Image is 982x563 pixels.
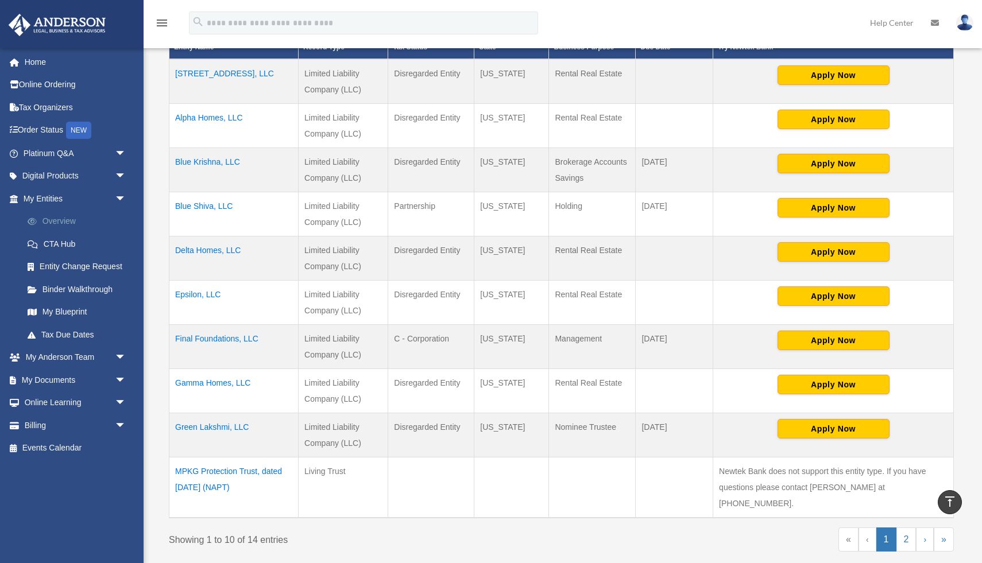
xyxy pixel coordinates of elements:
[388,104,474,148] td: Disregarded Entity
[8,346,144,369] a: My Anderson Teamarrow_drop_down
[169,59,299,104] td: [STREET_ADDRESS], LLC
[155,16,169,30] i: menu
[299,457,388,518] td: Living Trust
[549,236,636,281] td: Rental Real Estate
[474,236,549,281] td: [US_STATE]
[778,154,890,173] button: Apply Now
[16,278,144,301] a: Binder Walkthrough
[299,236,388,281] td: Limited Liability Company (LLC)
[8,51,144,73] a: Home
[169,413,299,457] td: Green Lakshmi, LLC
[636,192,713,236] td: [DATE]
[16,210,144,233] a: Overview
[299,104,388,148] td: Limited Liability Company (LLC)
[8,73,144,96] a: Online Ordering
[549,413,636,457] td: Nominee Trustee
[549,59,636,104] td: Rental Real Estate
[388,236,474,281] td: Disregarded Entity
[778,331,890,350] button: Apply Now
[474,104,549,148] td: [US_STATE]
[859,527,876,552] a: Previous
[299,148,388,192] td: Limited Liability Company (LLC)
[956,14,973,31] img: User Pic
[388,59,474,104] td: Disregarded Entity
[388,325,474,369] td: C - Corporation
[778,65,890,85] button: Apply Now
[474,325,549,369] td: [US_STATE]
[938,490,962,514] a: vertical_align_top
[115,391,138,415] span: arrow_drop_down
[636,148,713,192] td: [DATE]
[778,242,890,262] button: Apply Now
[115,165,138,188] span: arrow_drop_down
[16,301,144,324] a: My Blueprint
[549,369,636,413] td: Rental Real Estate
[388,369,474,413] td: Disregarded Entity
[299,59,388,104] td: Limited Liability Company (LLC)
[115,368,138,392] span: arrow_drop_down
[169,148,299,192] td: Blue Krishna, LLC
[299,369,388,413] td: Limited Liability Company (LLC)
[115,142,138,165] span: arrow_drop_down
[474,413,549,457] td: [US_STATE]
[169,369,299,413] td: Gamma Homes, LLC
[155,20,169,30] a: menu
[8,187,144,210] a: My Entitiesarrow_drop_down
[8,391,144,414] a: Online Learningarrow_drop_down
[169,236,299,281] td: Delta Homes, LLC
[169,325,299,369] td: Final Foundations, LLC
[388,281,474,325] td: Disregarded Entity
[388,148,474,192] td: Disregarded Entity
[16,232,144,255] a: CTA Hub
[8,96,144,119] a: Tax Organizers
[299,413,388,457] td: Limited Liability Company (LLC)
[192,15,204,28] i: search
[778,286,890,306] button: Apply Now
[943,495,957,508] i: vertical_align_top
[778,419,890,438] button: Apply Now
[778,375,890,394] button: Apply Now
[115,414,138,437] span: arrow_drop_down
[5,14,109,36] img: Anderson Advisors Platinum Portal
[838,527,859,552] a: First
[8,119,144,142] a: Order StatusNEW
[388,413,474,457] td: Disregarded Entity
[169,104,299,148] td: Alpha Homes, LLC
[778,198,890,218] button: Apply Now
[549,148,636,192] td: Brokerage Accounts Savings
[169,281,299,325] td: Epsilon, LLC
[474,148,549,192] td: [US_STATE]
[66,122,91,139] div: NEW
[549,104,636,148] td: Rental Real Estate
[169,192,299,236] td: Blue Shiva, LLC
[474,281,549,325] td: [US_STATE]
[8,368,144,391] a: My Documentsarrow_drop_down
[474,192,549,236] td: [US_STATE]
[713,457,954,518] td: Newtek Bank does not support this entity type. If you have questions please contact [PERSON_NAME]...
[299,192,388,236] td: Limited Liability Company (LLC)
[388,192,474,236] td: Partnership
[636,413,713,457] td: [DATE]
[549,325,636,369] td: Management
[778,110,890,129] button: Apply Now
[299,325,388,369] td: Limited Liability Company (LLC)
[549,192,636,236] td: Holding
[8,165,144,188] a: Digital Productsarrow_drop_down
[16,255,144,278] a: Entity Change Request
[115,187,138,211] span: arrow_drop_down
[474,369,549,413] td: [US_STATE]
[636,325,713,369] td: [DATE]
[549,281,636,325] td: Rental Real Estate
[8,414,144,437] a: Billingarrow_drop_down
[8,437,144,460] a: Events Calendar
[169,527,553,548] div: Showing 1 to 10 of 14 entries
[474,59,549,104] td: [US_STATE]
[299,281,388,325] td: Limited Liability Company (LLC)
[8,142,144,165] a: Platinum Q&Aarrow_drop_down
[16,323,144,346] a: Tax Due Dates
[169,457,299,518] td: MPKG Protection Trust, dated [DATE] (NAPT)
[115,346,138,370] span: arrow_drop_down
